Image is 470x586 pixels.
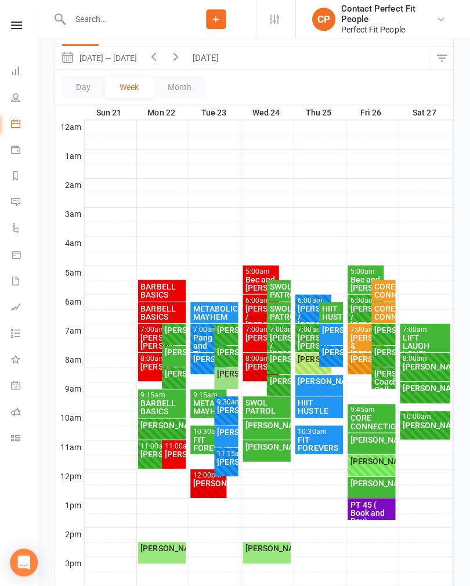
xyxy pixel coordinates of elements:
div: [PERSON_NAME] [298,354,330,362]
div: [PERSON_NAME] [194,478,226,486]
th: Tue 23 [190,105,242,120]
a: Dashboard [13,59,39,85]
th: Wed 24 [242,105,294,120]
div: [PERSON_NAME] [218,405,237,413]
div: Pang and Tita [194,332,226,357]
div: [PERSON_NAME]. [246,361,278,370]
a: What's New [13,346,39,372]
div: [PERSON_NAME] [165,368,185,377]
th: 12am [56,120,85,134]
div: HIIT HUSTLE [298,397,342,414]
div: 6:00am [298,296,330,303]
div: 6:00am [246,296,278,303]
a: Reports [13,164,39,190]
div: [PERSON_NAME]/ [PERSON_NAME] [142,332,173,349]
div: [PERSON_NAME] [270,376,289,384]
th: Fri 26 [346,105,399,120]
th: 7am [56,323,85,337]
div: [PERSON_NAME] [165,347,185,355]
div: 12:00pm [194,470,226,478]
div: [PERSON_NAME] [246,542,290,551]
a: Product Sales [13,242,39,268]
div: 9:15am [194,390,226,398]
div: 11:00am [165,441,185,448]
a: Assessments [13,294,39,320]
div: 10:30am [194,426,226,434]
th: Mon 22 [138,105,190,120]
div: [PERSON_NAME] [142,361,173,370]
div: SWOL PATROL [270,281,289,298]
div: [PERSON_NAME] & [PERSON_NAME] [350,332,382,357]
div: [PERSON_NAME] [194,354,226,362]
div: [PERSON_NAME] [142,542,185,551]
div: [PERSON_NAME] [246,441,290,449]
th: 1am [56,149,85,163]
div: 8:00am [246,354,278,361]
a: Payments [13,138,39,164]
div: 7:00am [194,325,226,332]
div: Bec and [PERSON_NAME] [350,274,382,291]
div: Contact Perfect Fit People [342,3,436,24]
div: [PERSON_NAME] [142,419,185,428]
div: [PERSON_NAME] [246,332,278,341]
th: 4am [56,236,85,250]
button: [DATE] — [DATE] [56,46,144,69]
div: Perfect Fit People [342,24,436,35]
div: 8:00am [142,354,173,361]
div: CP [313,8,336,31]
div: 5:00am [246,267,278,274]
div: HIIT HUSTLE [322,303,341,320]
div: [PERSON_NAME] / [PERSON_NAME] [270,332,289,357]
div: [PERSON_NAME] [270,354,289,362]
th: 5am [56,265,85,279]
th: 2am [56,178,85,192]
div: [PERSON_NAME] / [PERSON_NAME] [350,303,382,328]
th: 9am [56,381,85,395]
div: [PERSON_NAME] [218,426,237,435]
div: Open Intercom Messenger [12,547,39,574]
th: Sat 27 [399,105,453,120]
div: CORE CONNECTION [374,281,393,298]
div: 5:00am [350,267,382,274]
div: 7:00am [403,325,449,332]
div: 7:00am [246,325,278,332]
th: 3pm [56,555,85,569]
div: [PERSON_NAME]/ [PERSON_NAME] [298,332,330,349]
div: FIT FOREVERS [298,434,342,450]
div: FIT FOREVERS [194,434,226,450]
div: CORE CONNECTION [374,303,393,320]
div: BARBELL BASICS [142,398,185,414]
div: LIFT LAUGH LOVE! [403,332,449,357]
div: 8:00am [403,354,449,361]
div: [PERSON_NAME] / [PERSON_NAME] [298,303,330,328]
div: [PERSON_NAME] [350,354,382,362]
div: METABOLIC MAYHEM [194,303,237,320]
div: Bec and [PERSON_NAME] [246,274,278,291]
div: 7:00am [350,325,382,332]
a: Roll call kiosk mode [13,399,39,425]
div: SWOL PATROL [270,303,289,320]
div: 7:00am [270,325,289,332]
div: [PERSON_NAME] Coaching Call [374,368,393,393]
div: [PERSON_NAME] [374,347,393,355]
div: [PERSON_NAME] [218,347,237,355]
div: [PERSON_NAME] [403,383,449,391]
th: Sun 21 [85,105,138,120]
div: PT 45 ( Book and Pay) [350,499,394,523]
a: Calendar [13,111,39,138]
th: 12pm [56,468,85,482]
a: People [13,85,39,111]
button: Month [154,77,207,97]
div: [PERSON_NAME] [298,376,342,384]
th: 10am [56,410,85,424]
div: 11:15am [218,448,237,456]
th: 6am [56,294,85,308]
div: [PERSON_NAME] [322,325,341,333]
div: [PERSON_NAME] [403,419,449,428]
div: 11:00am [142,441,173,448]
div: BARBELL BASICS [142,303,185,320]
div: [PERSON_NAME] / [PERSON_NAME] [246,303,278,328]
div: [PERSON_NAME] [165,325,185,333]
button: Day [63,77,106,97]
th: 3am [56,207,85,221]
